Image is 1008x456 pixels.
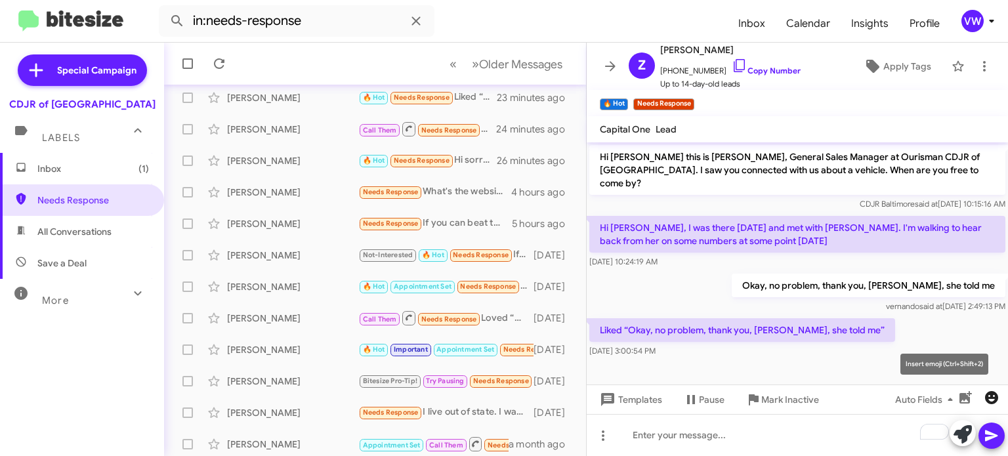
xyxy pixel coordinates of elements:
span: [DATE] 10:24:19 AM [589,257,658,266]
p: Hi [PERSON_NAME] this is [PERSON_NAME], General Sales Manager at Ourisman CDJR of [GEOGRAPHIC_DAT... [589,145,1005,195]
button: Apply Tags [849,54,945,78]
div: [DATE] [534,280,576,293]
div: [PERSON_NAME] [227,249,358,262]
span: Needs Response [363,408,419,417]
span: « [450,56,457,72]
span: Needs Response [363,219,419,228]
span: Mark Inactive [761,388,819,411]
div: [PERSON_NAME] [227,406,358,419]
span: vernando [DATE] 2:49:13 PM [886,301,1005,311]
div: 24 minutes ago [497,123,576,136]
button: vw [950,10,994,32]
span: Appointment Set [436,345,494,354]
div: 26 minutes ago [497,154,576,167]
div: [PERSON_NAME] [227,186,358,199]
span: Needs Response [488,441,543,449]
span: 🔥 Hot [363,282,385,291]
span: Labels [42,132,80,144]
div: Inbound Call [358,121,497,137]
a: Copy Number [732,66,801,75]
div: [PERSON_NAME] [227,312,358,325]
div: [DATE] [534,406,576,419]
span: Call Them [363,126,397,135]
a: Special Campaign [18,54,147,86]
span: Capital One [600,123,650,135]
span: [PERSON_NAME] [660,42,801,58]
div: vw [961,10,984,32]
div: [DATE] [534,375,576,388]
span: Needs Response [394,93,450,102]
span: Bitesize Pro-Tip! [363,377,417,385]
span: Pause [699,388,724,411]
span: All Conversations [37,225,112,238]
span: (1) [138,162,149,175]
div: 5 hours ago [512,217,576,230]
span: 🔥 Hot [363,345,385,354]
div: 4 hours ago [511,186,576,199]
p: Liked “Okay, no problem, thank you, [PERSON_NAME], she told me” [589,318,895,342]
span: Needs Response [473,377,529,385]
button: Mark Inactive [735,388,829,411]
span: Call Them [429,441,463,449]
span: said at [919,301,942,311]
div: [PERSON_NAME] [227,123,358,136]
span: Older Messages [479,57,562,72]
span: Needs Response [421,315,477,323]
a: Profile [899,5,950,43]
small: Needs Response [633,98,694,110]
span: Appointment Set [363,441,421,449]
span: [DATE] 3:00:54 PM [589,346,656,356]
div: [DATE] [534,312,576,325]
span: [PHONE_NUMBER] [660,58,801,77]
span: More [42,295,69,306]
div: [PERSON_NAME] [227,343,358,356]
div: If i sell im not buying [358,247,534,262]
span: Up to 14-day-old leads [660,77,801,91]
div: Good afternoon so I spoke with the lender they are willing to settle for $1000 to release the lie... [358,373,534,388]
span: 🔥 Hot [363,93,385,102]
span: Auto Fields [895,388,958,411]
span: said at [915,199,938,209]
div: ok thxs [358,342,534,357]
div: [PERSON_NAME] [227,280,358,293]
span: Needs Response [37,194,149,207]
div: [PERSON_NAME] [227,438,358,451]
a: Calendar [776,5,841,43]
p: Okay, no problem, thank you, [PERSON_NAME], she told me [732,274,1005,297]
button: Pause [673,388,735,411]
small: 🔥 Hot [600,98,628,110]
span: 🔥 Hot [363,156,385,165]
span: Needs Response [363,188,419,196]
div: 23 minutes ago [497,91,576,104]
div: [DATE] [534,249,576,262]
span: Special Campaign [57,64,136,77]
div: Hi sorry I'm in [US_STATE] any other way to do this [358,153,497,168]
button: Next [464,51,570,77]
span: Important [394,345,428,354]
button: Templates [587,388,673,411]
div: What's the website [358,184,511,199]
span: Save a Deal [37,257,87,270]
a: Inbox [728,5,776,43]
p: Hi [PERSON_NAME], I was there [DATE] and met with [PERSON_NAME]. I'm walking to hear back from he... [589,216,1005,253]
span: » [472,56,479,72]
div: I live out of state. I was looking for a price quote as the local dealership was still a little h... [358,405,534,420]
div: To enrich screen reader interactions, please activate Accessibility in Grammarly extension settings [587,414,1008,456]
button: Auto Fields [885,388,969,411]
span: Insights [841,5,899,43]
span: Inbox [37,162,149,175]
span: Apply Tags [883,54,931,78]
div: [DATE] [534,343,576,356]
div: They said it was a no go [358,279,534,294]
div: Liked “Okay, no problem, thank you, [PERSON_NAME], she told me” [358,90,497,105]
span: Needs Response [503,345,559,354]
span: CDJR Baltimore [DATE] 10:15:16 AM [860,199,1005,209]
div: If you can beat that offer I'm willing to make the drive. [GEOGRAPHIC_DATA] is roughly 2hrs from ... [358,216,512,231]
span: Lead [656,123,677,135]
div: a month ago [509,438,576,451]
span: Needs Response [421,126,477,135]
div: [PERSON_NAME] [227,91,358,104]
div: [PERSON_NAME] [227,217,358,230]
